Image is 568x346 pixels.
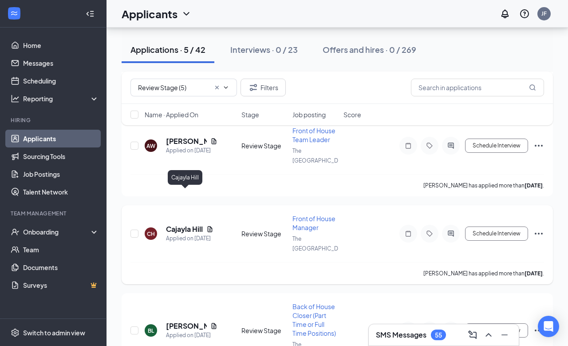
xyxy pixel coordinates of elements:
[538,316,559,337] div: Open Intercom Messenger
[11,227,20,236] svg: UserCheck
[23,276,99,294] a: SurveysCrown
[533,325,544,336] svg: Ellipses
[497,328,512,342] button: Minimize
[411,79,544,96] input: Search in applications
[248,82,259,93] svg: Filter
[23,227,91,236] div: Onboarding
[343,110,361,119] span: Score
[525,182,543,189] b: [DATE]
[23,36,99,54] a: Home
[525,270,543,277] b: [DATE]
[241,229,287,238] div: Review Stage
[483,330,494,340] svg: ChevronUp
[23,147,99,165] a: Sourcing Tools
[467,330,478,340] svg: ComposeMessage
[11,328,20,337] svg: Settings
[166,224,203,234] h5: Cajayla Hill
[210,322,217,330] svg: Document
[23,54,99,72] a: Messages
[11,116,97,124] div: Hiring
[23,328,85,337] div: Switch to admin view
[222,84,229,91] svg: ChevronDown
[424,142,435,149] svg: Tag
[403,230,414,237] svg: Note
[210,138,217,145] svg: Document
[423,182,544,189] p: [PERSON_NAME] has applied more than .
[292,215,335,231] span: Front of House Manager
[435,331,442,339] div: 55
[533,228,544,239] svg: Ellipses
[146,142,155,150] div: AW
[181,8,192,19] svg: ChevronDown
[23,72,99,90] a: Scheduling
[166,146,217,155] div: Applied on [DATE]
[465,323,528,338] button: Schedule Interview
[500,8,510,19] svg: Notifications
[292,235,349,252] span: The [GEOGRAPHIC_DATA]
[499,330,510,340] svg: Minimize
[465,139,528,153] button: Schedule Interview
[465,328,480,342] button: ComposeMessage
[166,321,207,331] h5: [PERSON_NAME]
[145,110,198,119] span: Name · Applied On
[241,141,287,150] div: Review Stage
[292,302,336,337] span: Back of House Closer (Part Time or Full Time Positions)
[230,44,298,55] div: Interviews · 0 / 23
[292,147,349,164] span: The [GEOGRAPHIC_DATA]
[213,84,221,91] svg: Cross
[529,84,536,91] svg: MagnifyingGlass
[23,259,99,276] a: Documents
[241,79,286,96] button: Filter Filters
[241,110,259,119] span: Stage
[23,130,99,147] a: Applicants
[323,44,416,55] div: Offers and hires · 0 / 269
[148,327,154,334] div: BL
[138,83,210,92] input: All Stages
[446,142,456,149] svg: ActiveChat
[423,270,544,277] p: [PERSON_NAME] has applied more than .
[23,165,99,183] a: Job Postings
[481,328,496,342] button: ChevronUp
[147,230,155,238] div: CH
[206,226,213,233] svg: Document
[446,230,456,237] svg: ActiveChat
[465,227,528,241] button: Schedule Interview
[10,9,19,18] svg: WorkstreamLogo
[86,9,95,18] svg: Collapse
[23,241,99,259] a: Team
[519,8,530,19] svg: QuestionInfo
[23,94,99,103] div: Reporting
[424,230,435,237] svg: Tag
[533,140,544,151] svg: Ellipses
[403,142,414,149] svg: Note
[130,44,205,55] div: Applications · 5 / 42
[166,136,207,146] h5: [PERSON_NAME]
[11,210,97,217] div: Team Management
[168,170,202,185] div: Cajayla Hill
[241,326,287,335] div: Review Stage
[541,10,547,17] div: JF
[23,183,99,201] a: Talent Network
[166,331,217,340] div: Applied on [DATE]
[166,234,213,243] div: Applied on [DATE]
[292,110,326,119] span: Job posting
[11,94,20,103] svg: Analysis
[122,6,177,21] h1: Applicants
[376,330,426,340] h3: SMS Messages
